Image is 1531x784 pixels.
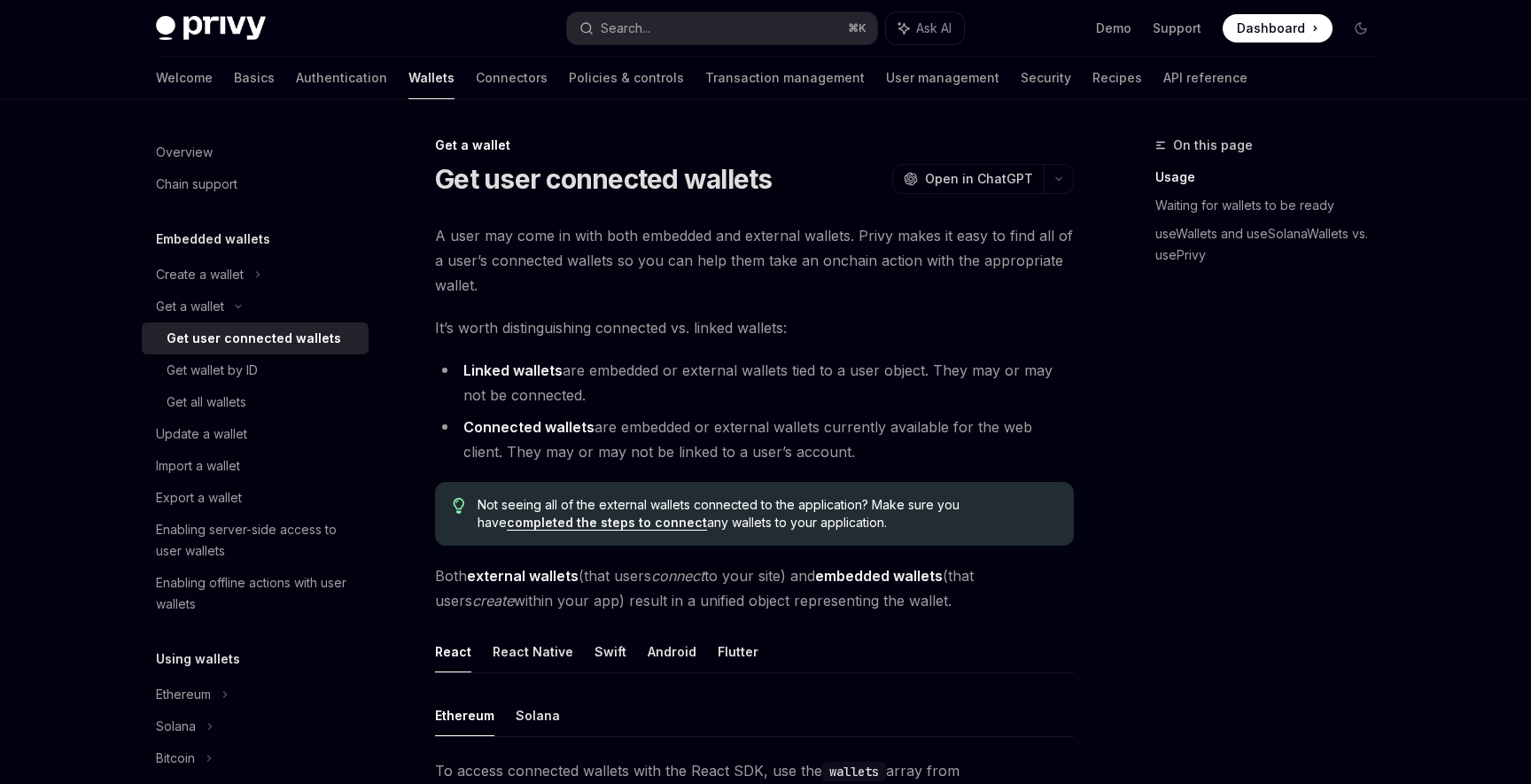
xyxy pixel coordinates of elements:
a: Waiting for wallets to be ready [1155,191,1389,220]
button: Search...⌘K [567,12,877,44]
div: Get wallet by ID [167,360,258,381]
a: completed the steps to connect [507,515,707,531]
button: Open in ChatGPT [892,164,1044,194]
div: Bitcoin [156,748,195,769]
span: Dashboard [1237,19,1305,37]
a: Get user connected wallets [142,322,369,354]
button: Solana [516,695,560,736]
h5: Using wallets [156,648,240,670]
div: Enabling server-side access to user wallets [156,519,358,562]
div: Get a wallet [435,136,1074,154]
div: Solana [156,716,196,737]
a: API reference [1163,57,1247,99]
button: Ethereum [435,695,494,736]
a: Demo [1096,19,1131,37]
span: Open in ChatGPT [925,170,1033,188]
a: Authentication [296,57,387,99]
div: Export a wallet [156,487,242,508]
a: Import a wallet [142,450,369,482]
div: Ethereum [156,684,211,705]
button: Ask AI [886,12,964,44]
strong: Connected wallets [463,418,595,436]
span: ⌘ K [848,21,867,35]
h5: Embedded wallets [156,229,270,250]
a: Dashboard [1223,14,1333,43]
a: useWallets and useSolanaWallets vs. usePrivy [1155,220,1389,269]
a: Security [1021,57,1071,99]
a: Connectors [476,57,548,99]
strong: embedded wallets [815,567,943,585]
a: Get all wallets [142,386,369,418]
button: React Native [493,631,573,672]
span: It’s worth distinguishing connected vs. linked wallets: [435,315,1074,340]
svg: Tip [453,498,465,514]
a: Update a wallet [142,418,369,450]
div: Update a wallet [156,423,247,445]
a: Welcome [156,57,213,99]
span: Not seeing all of the external wallets connected to the application? Make sure you have any walle... [478,496,1056,532]
button: React [435,631,471,672]
button: Swift [595,631,626,672]
a: Get wallet by ID [142,354,369,386]
span: A user may come in with both embedded and external wallets. Privy makes it easy to find all of a ... [435,223,1074,298]
code: wallets [822,762,886,781]
span: On this page [1173,135,1253,156]
a: Enabling server-side access to user wallets [142,514,369,567]
strong: external wallets [467,567,579,585]
div: Overview [156,142,213,163]
a: Wallets [408,57,455,99]
h1: Get user connected wallets [435,163,773,195]
span: Ask AI [916,19,952,37]
a: Recipes [1092,57,1142,99]
div: Search... [601,18,650,39]
div: Enabling offline actions with user wallets [156,572,358,615]
div: Get user connected wallets [167,328,341,349]
a: Enabling offline actions with user wallets [142,567,369,620]
div: Get all wallets [167,392,246,413]
a: Policies & controls [569,57,684,99]
em: create [472,592,514,609]
li: are embedded or external wallets tied to a user object. They may or may not be connected. [435,358,1074,408]
a: Transaction management [705,57,865,99]
a: Overview [142,136,369,168]
div: Create a wallet [156,264,244,285]
button: Flutter [718,631,758,672]
li: are embedded or external wallets currently available for the web client. They may or may not be l... [435,415,1074,464]
a: Support [1153,19,1201,37]
button: Android [648,631,696,672]
div: Import a wallet [156,455,240,477]
div: Chain support [156,174,237,195]
span: Both (that users to your site) and (that users within your app) result in a unified object repres... [435,563,1074,613]
button: Toggle dark mode [1347,14,1375,43]
em: connect [651,567,704,585]
a: Chain support [142,168,369,200]
img: dark logo [156,16,266,41]
a: Export a wallet [142,482,369,514]
strong: Linked wallets [463,361,563,379]
a: User management [886,57,999,99]
a: Usage [1155,163,1389,191]
a: Basics [234,57,275,99]
div: Get a wallet [156,296,224,317]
